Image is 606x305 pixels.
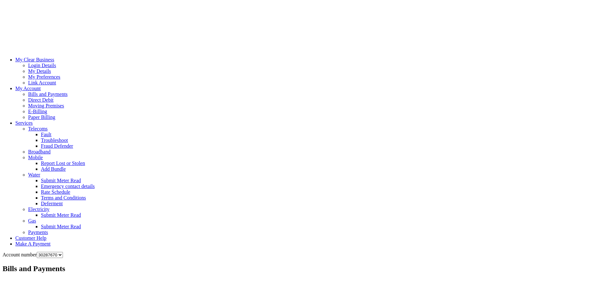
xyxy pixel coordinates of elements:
h2: Bills and Payments [3,264,603,273]
a: Submit Meter Read [41,212,81,218]
a: My Account [15,86,41,91]
a: Payments [28,230,48,235]
a: Direct Debit [28,97,54,103]
a: Services [15,120,33,126]
div: Account number [3,252,603,258]
a: Rate Schedule [41,189,70,195]
a: Submit Meter Read [41,224,81,229]
a: Gas [28,218,36,223]
a: Fault [41,132,51,137]
a: Bills and Payments [28,91,68,97]
a: Broadband [28,149,50,154]
a: Add Bundle [41,166,66,172]
a: Water [28,172,40,177]
a: My Details [28,68,51,74]
a: Moving Premises [28,103,64,108]
a: Mobile [28,155,43,160]
a: Make A Payment [15,241,50,246]
a: Telecoms [28,126,48,131]
a: Terms and Conditions [41,195,86,200]
a: Customer Help [15,235,46,241]
a: E-Billing [28,109,47,114]
a: Submit Meter Read [41,178,81,183]
a: Troubleshoot [41,137,68,143]
a: Electricity [28,207,50,212]
a: Login Details [28,63,56,68]
a: Emergency contact details [41,184,95,189]
a: My Clear Business [15,57,54,62]
a: My Preferences [28,74,60,80]
a: Report Lost or Stolen [41,160,85,166]
a: Deferment [41,201,63,206]
a: Fraud Defender [41,143,73,149]
a: Paper Billing [28,114,55,120]
a: Link Account [28,80,56,85]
